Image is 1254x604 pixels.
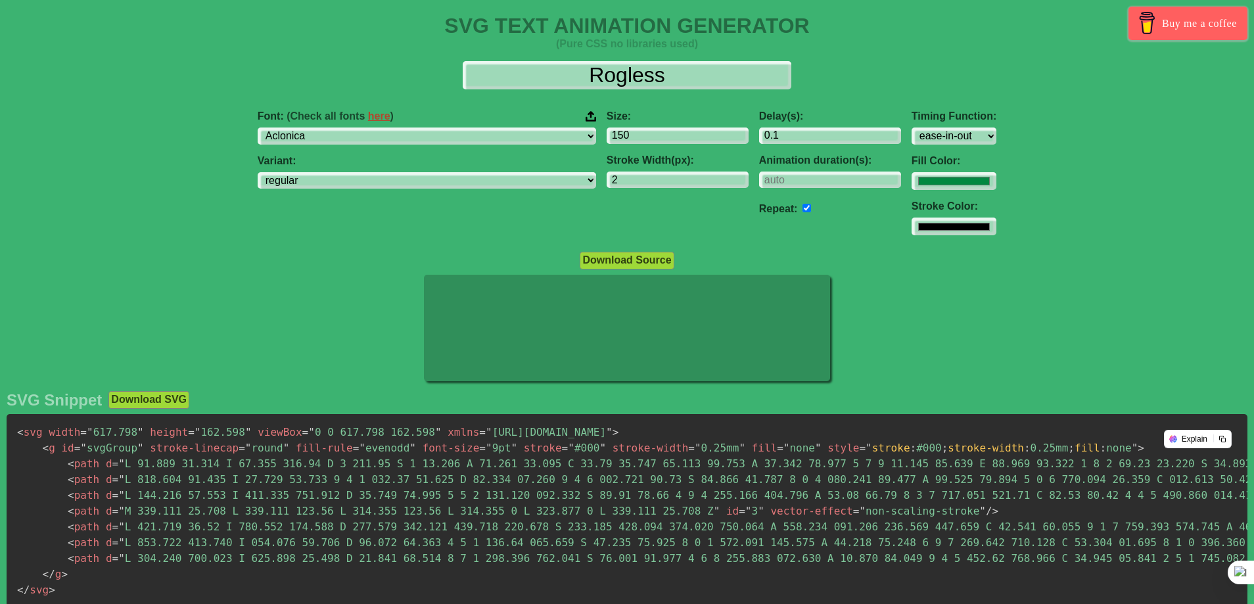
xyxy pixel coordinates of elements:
[108,391,189,408] button: Download SVG
[112,552,119,565] span: =
[68,489,99,501] span: path
[118,521,125,533] span: "
[853,505,986,517] span: non-scaling-stroke
[1024,442,1031,454] span: :
[759,154,901,166] label: Animation duration(s):
[80,442,87,454] span: "
[68,489,74,501] span: <
[296,442,353,454] span: fill-rule
[435,426,442,438] span: "
[106,473,112,486] span: d
[1138,442,1144,454] span: >
[607,128,749,144] input: 100
[106,521,112,533] span: d
[68,473,74,486] span: <
[1100,442,1107,454] span: :
[106,489,112,501] span: d
[137,442,144,454] span: "
[188,426,251,438] span: 162.598
[568,442,574,454] span: "
[770,505,852,517] span: vector-effect
[106,505,112,517] span: d
[302,426,442,438] span: 0 0 617.798 162.598
[815,442,822,454] span: "
[979,505,986,517] span: "
[1132,442,1138,454] span: "
[359,442,365,454] span: "
[511,442,518,454] span: "
[859,442,871,454] span: ="
[872,442,1132,454] span: #000 0.25mm none
[739,442,745,454] span: "
[942,442,948,454] span: ;
[68,536,74,549] span: <
[283,442,290,454] span: "
[239,442,245,454] span: =
[245,442,252,454] span: "
[308,426,315,438] span: "
[106,536,112,549] span: d
[739,505,745,517] span: =
[239,442,289,454] span: round
[759,172,901,188] input: auto
[7,391,102,409] h2: SVG Snippet
[463,61,791,89] input: Input Text Here
[112,473,119,486] span: =
[752,442,778,454] span: fill
[479,442,517,454] span: 9pt
[688,442,745,454] span: 0.25mm
[118,505,125,517] span: "
[150,442,239,454] span: stroke-linecap
[112,489,119,501] span: =
[353,442,416,454] span: evenodd
[759,110,901,122] label: Delay(s):
[245,426,252,438] span: "
[258,155,596,167] label: Variant:
[486,442,492,454] span: "
[74,442,81,454] span: =
[613,426,619,438] span: >
[524,442,562,454] span: stroke
[112,505,720,517] span: M 339.111 25.708 L 339.111 123.56 L 314.355 123.56 L 314.355 0 L 323.877 0 L 339.111 25.708 Z
[859,505,866,517] span: "
[17,584,49,596] span: svg
[68,473,99,486] span: path
[43,568,62,580] span: g
[599,442,606,454] span: "
[714,505,720,517] span: "
[607,172,749,188] input: 2px
[49,426,80,438] span: width
[726,505,739,517] span: id
[68,521,74,533] span: <
[479,442,486,454] span: =
[118,473,125,486] span: "
[118,536,125,549] span: "
[68,505,99,517] span: path
[106,457,112,470] span: d
[486,426,492,438] span: "
[74,442,144,454] span: svgGroup
[562,442,569,454] span: =
[802,204,811,212] input: auto
[827,442,859,454] span: style
[87,426,93,438] span: "
[68,536,99,549] span: path
[688,442,695,454] span: =
[80,426,143,438] span: 617.798
[43,442,49,454] span: <
[580,252,674,269] button: Download Source
[353,442,360,454] span: =
[479,426,612,438] span: [URL][DOMAIN_NAME]
[118,457,125,470] span: "
[986,505,998,517] span: />
[17,426,24,438] span: <
[258,426,302,438] span: viewBox
[43,442,55,454] span: g
[368,110,390,122] a: here
[912,155,996,167] label: Fill Color:
[912,110,996,122] label: Timing Function:
[562,442,606,454] span: #000
[1068,442,1075,454] span: ;
[912,200,996,212] label: Stroke Color:
[586,110,596,122] img: Upload your font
